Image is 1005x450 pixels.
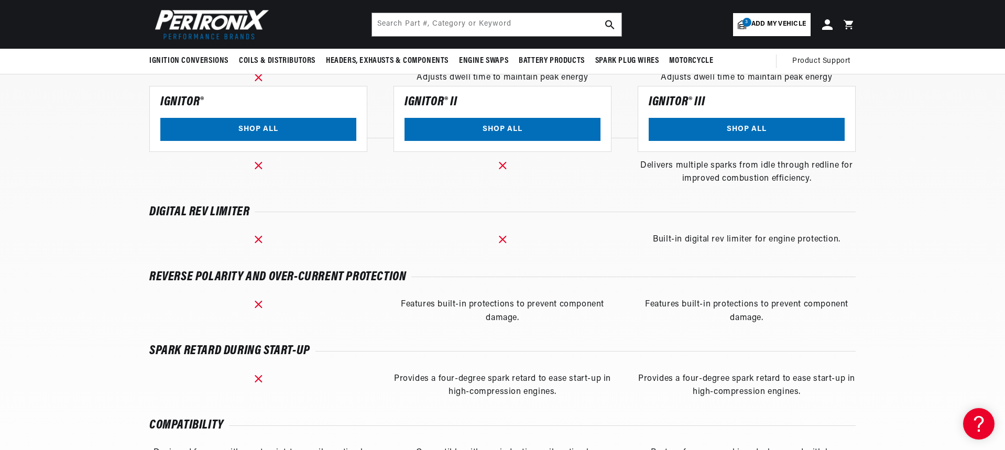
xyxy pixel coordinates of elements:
[638,233,856,251] div: Built-in digital rev limiter for engine protection.
[372,13,621,36] input: Search Part #, Category or Keyword
[638,372,856,399] div: Provides a four-degree spark retard to ease start-up in high-compression engines.
[733,13,811,36] a: 3Add my vehicle
[751,19,806,29] span: Add my vehicle
[149,49,234,73] summary: Ignition Conversions
[321,49,454,73] summary: Headers, Exhausts & Components
[149,56,228,67] span: Ignition Conversions
[664,49,718,73] summary: Motorcycle
[149,6,270,42] img: Pertronix
[792,56,850,67] span: Product Support
[459,56,508,67] span: Engine Swaps
[598,13,621,36] button: search button
[160,97,204,107] h5: Ignitor®
[394,372,611,399] div: Provides a four-degree spark retard to ease start-up in high-compression engines.
[234,49,321,73] summary: Coils & Distributors
[149,207,249,217] h6: Digital rev limiter
[405,118,600,141] a: SHOP ALL
[595,56,659,67] span: Spark Plug Wires
[149,346,310,356] h6: Spark retard during start-up
[149,272,406,282] h6: Reverse polarity and over-current protection
[160,118,356,141] a: SHOP ALL
[742,18,751,27] span: 3
[590,49,664,73] summary: Spark Plug Wires
[792,49,856,74] summary: Product Support
[519,56,585,67] span: Battery Products
[239,56,315,67] span: Coils & Distributors
[394,298,611,325] div: Features built-in protections to prevent component damage.
[149,420,224,431] h6: Compatibility
[514,49,590,73] summary: Battery Products
[326,56,449,67] span: Headers, Exhausts & Components
[638,298,856,325] div: Features built-in protections to prevent component damage.
[649,97,705,107] h5: Ignitor® III
[454,49,514,73] summary: Engine Swaps
[638,159,856,186] div: Delivers multiple sparks from idle through redline for improved combustion efficiency.​
[649,118,845,141] a: SHOP ALL
[669,56,713,67] span: Motorcycle
[405,97,457,107] h5: Ignitor® II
